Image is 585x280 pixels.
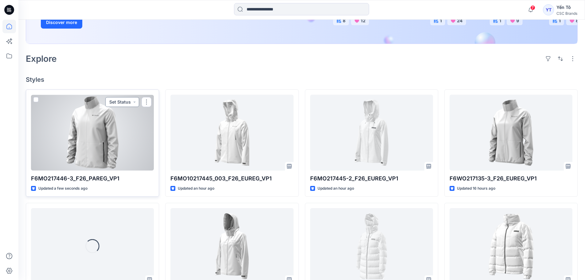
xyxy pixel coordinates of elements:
div: CSC Brands [556,11,577,16]
div: YT [543,4,554,15]
p: F6MO217445-2_F26_EUREG_VP1 [310,174,433,183]
h4: Styles [26,76,578,83]
a: F6MO217445-2_F26_EUREG_VP1 [310,95,433,171]
button: Discover more [41,16,82,29]
p: F6MO10217445_003_F26_EUREG_VP1 [170,174,293,183]
p: Updated an hour ago [318,185,354,192]
a: F6WO217135-3_F26_EUREG_VP1 [450,95,572,171]
a: F6MO10217445_003_F26_EUREG_VP1 [170,95,293,171]
p: Updated 16 hours ago [457,185,495,192]
h2: Explore [26,54,57,64]
a: F6MO217446-3_F26_PAREG_VP1 [31,95,154,171]
span: 7 [530,5,535,10]
p: F6WO217135-3_F26_EUREG_VP1 [450,174,572,183]
a: Discover more [41,16,179,29]
p: Updated a few seconds ago [38,185,88,192]
div: Yến Tô [556,4,577,11]
p: F6MO217446-3_F26_PAREG_VP1 [31,174,154,183]
p: Updated an hour ago [178,185,214,192]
